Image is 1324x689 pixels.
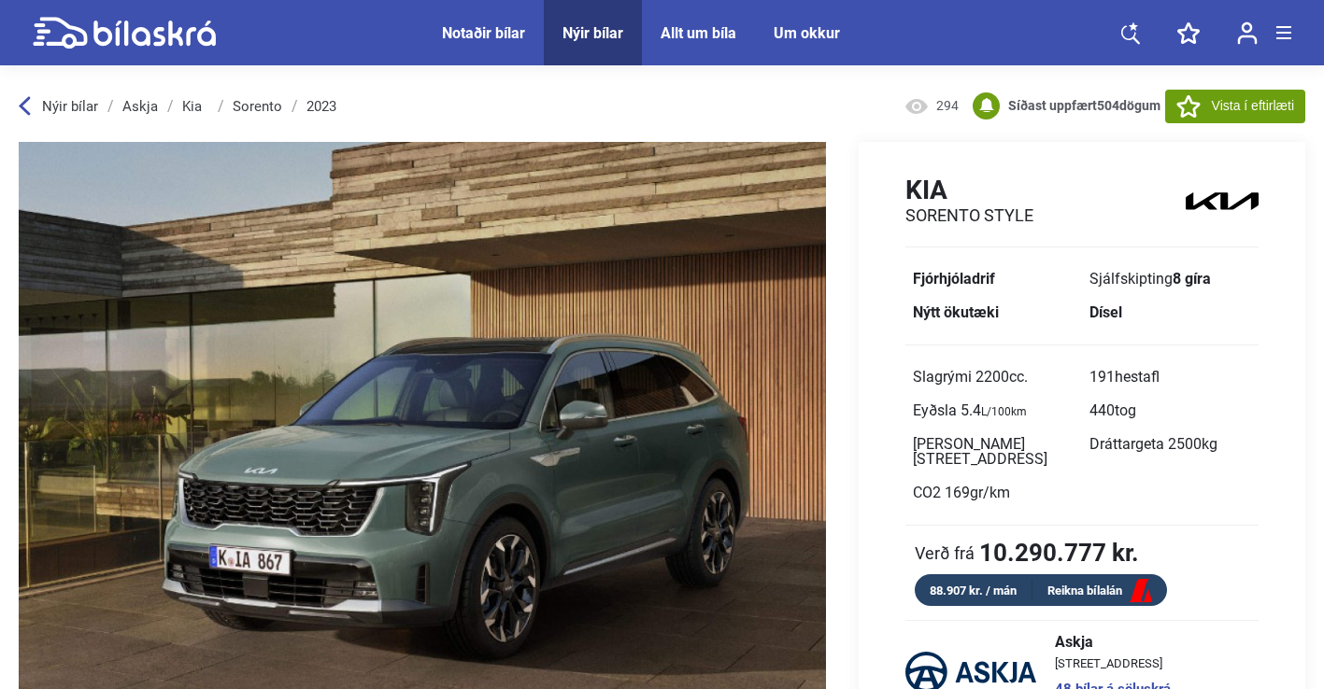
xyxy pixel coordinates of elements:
[936,97,960,116] span: 294
[1212,96,1294,116] span: Vista í eftirlæti
[1165,90,1305,123] button: Vista í eftirlæti
[913,401,1027,419] span: Eyðsla 5.4
[562,24,623,42] a: Nýir bílar
[1173,270,1211,288] b: 8 gíra
[1089,401,1136,419] span: 440
[979,541,1139,565] b: 10.290.777 kr.
[1089,368,1160,386] span: 191
[905,175,1033,205] h1: Kia
[1089,303,1122,321] b: Dísel
[1115,401,1136,419] span: tog
[913,484,1010,501] span: CO2 169
[981,405,1027,418] sub: L/100km
[915,543,975,562] span: Verð frá
[913,303,999,321] b: Nýtt ökutæki
[1237,21,1258,45] img: user-login.svg
[774,24,840,42] a: Um okkur
[661,24,736,42] a: Allt um bíla
[1115,368,1160,386] span: hestafl
[42,98,98,115] span: Nýir bílar
[1009,368,1028,386] span: cc.
[233,99,282,114] a: Sorento
[915,580,1032,601] div: 88.907 kr. / mán
[306,99,336,114] a: 2023
[905,205,1033,226] h2: Sorento Style
[1202,435,1217,453] span: kg
[1089,270,1211,288] span: Sjálfskipting
[1055,657,1171,669] span: [STREET_ADDRESS]
[122,99,158,114] a: Askja
[913,368,1028,386] span: Slagrými 2200
[1008,98,1160,113] b: Síðast uppfært dögum
[1055,635,1171,650] span: Askja
[182,99,208,114] a: Kia
[1032,580,1167,603] a: Reikna bílalán
[913,270,995,288] b: Fjórhjóladrif
[970,484,1010,501] span: gr/km
[1089,435,1217,453] span: Dráttargeta 2500
[442,24,525,42] a: Notaðir bílar
[913,435,1047,468] span: [PERSON_NAME][STREET_ADDRESS]
[1097,98,1119,113] span: 504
